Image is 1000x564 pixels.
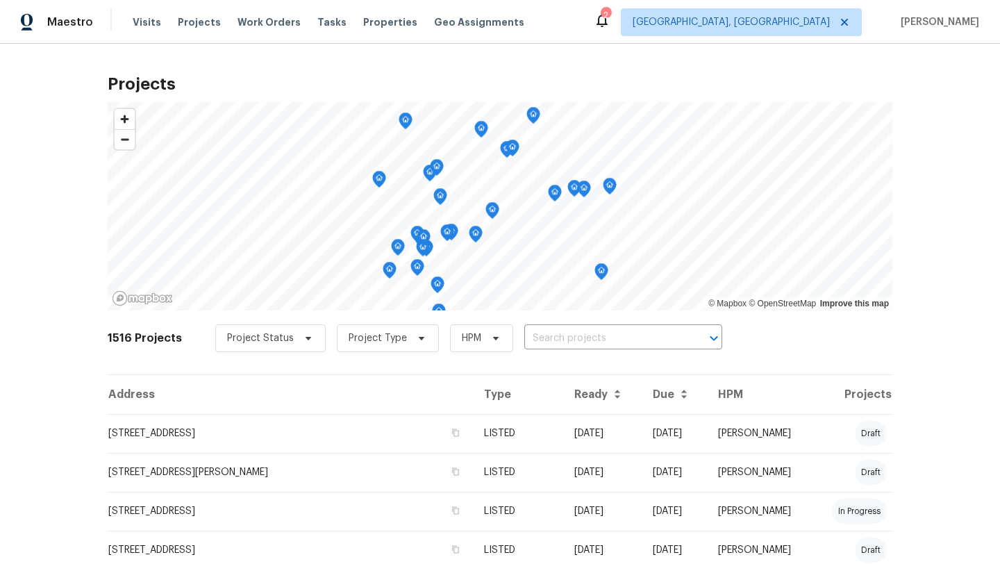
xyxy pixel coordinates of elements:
[178,15,221,29] span: Projects
[577,181,591,202] div: Map marker
[473,492,564,531] td: LISTED
[432,304,446,325] div: Map marker
[349,331,407,345] span: Project Type
[856,538,886,563] div: draft
[506,140,519,161] div: Map marker
[444,224,458,245] div: Map marker
[704,329,724,348] button: Open
[548,185,562,206] div: Map marker
[449,504,462,517] button: Copy Address
[820,299,889,308] a: Improve this map
[430,159,444,181] div: Map marker
[563,375,642,414] th: Ready
[423,165,437,186] div: Map marker
[47,15,93,29] span: Maestro
[707,414,812,453] td: [PERSON_NAME]
[707,375,812,414] th: HPM
[642,375,707,414] th: Due
[563,492,642,531] td: [DATE]
[633,15,830,29] span: [GEOGRAPHIC_DATA], [GEOGRAPHIC_DATA]
[462,331,481,345] span: HPM
[108,375,473,414] th: Address
[603,178,617,199] div: Map marker
[642,453,707,492] td: [DATE]
[383,262,397,283] div: Map marker
[707,492,812,531] td: [PERSON_NAME]
[449,426,462,439] button: Copy Address
[317,17,347,27] span: Tasks
[642,414,707,453] td: [DATE]
[440,224,454,246] div: Map marker
[399,113,412,134] div: Map marker
[410,259,424,281] div: Map marker
[237,15,301,29] span: Work Orders
[108,453,473,492] td: [STREET_ADDRESS][PERSON_NAME]
[601,8,610,22] div: 2
[708,299,747,308] a: Mapbox
[594,263,608,285] div: Map marker
[856,460,886,485] div: draft
[115,129,135,149] button: Zoom out
[812,375,892,414] th: Projects
[363,15,417,29] span: Properties
[108,102,892,310] canvas: Map
[115,109,135,129] button: Zoom in
[500,141,514,163] div: Map marker
[473,453,564,492] td: LISTED
[108,77,892,91] h2: Projects
[416,240,430,261] div: Map marker
[563,414,642,453] td: [DATE]
[108,331,182,345] h2: 1516 Projects
[749,299,816,308] a: OpenStreetMap
[449,543,462,556] button: Copy Address
[108,414,473,453] td: [STREET_ADDRESS]
[434,15,524,29] span: Geo Assignments
[856,421,886,446] div: draft
[433,188,447,210] div: Map marker
[473,375,564,414] th: Type
[372,171,386,192] div: Map marker
[431,276,444,298] div: Map marker
[469,226,483,247] div: Map marker
[473,414,564,453] td: LISTED
[410,226,424,247] div: Map marker
[563,453,642,492] td: [DATE]
[417,229,431,251] div: Map marker
[108,492,473,531] td: [STREET_ADDRESS]
[474,121,488,142] div: Map marker
[449,465,462,478] button: Copy Address
[133,15,161,29] span: Visits
[833,499,886,524] div: in progress
[115,130,135,149] span: Zoom out
[895,15,979,29] span: [PERSON_NAME]
[524,328,683,349] input: Search projects
[526,107,540,128] div: Map marker
[391,239,405,260] div: Map marker
[567,180,581,201] div: Map marker
[227,331,294,345] span: Project Status
[485,202,499,224] div: Map marker
[112,290,173,306] a: Mapbox homepage
[707,453,812,492] td: [PERSON_NAME]
[642,492,707,531] td: [DATE]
